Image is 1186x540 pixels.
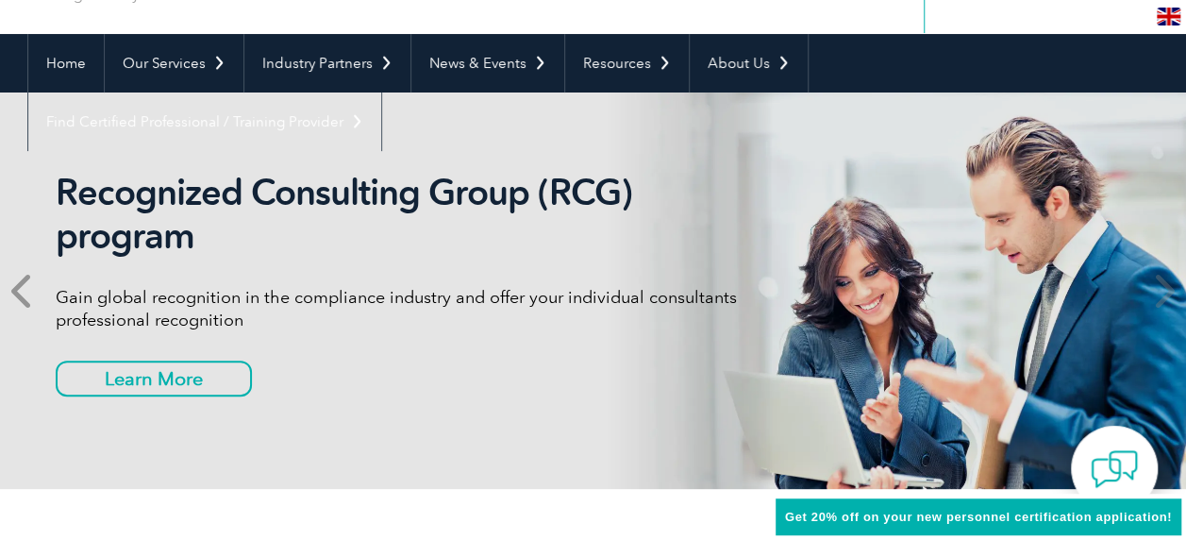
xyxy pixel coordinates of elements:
a: Learn More [56,361,252,397]
span: Get 20% off on your new personnel certification application! [785,510,1172,524]
a: About Us [690,34,808,93]
p: Gain global recognition in the compliance industry and offer your individual consultants professi... [56,286,763,331]
a: Our Services [105,34,243,93]
img: contact-chat.png [1091,446,1138,493]
img: en [1157,8,1180,25]
a: Home [28,34,104,93]
h2: Recognized Consulting Group (RCG) program [56,171,763,258]
a: Industry Partners [244,34,410,93]
a: Resources [565,34,689,93]
a: News & Events [411,34,564,93]
a: Find Certified Professional / Training Provider [28,93,381,151]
